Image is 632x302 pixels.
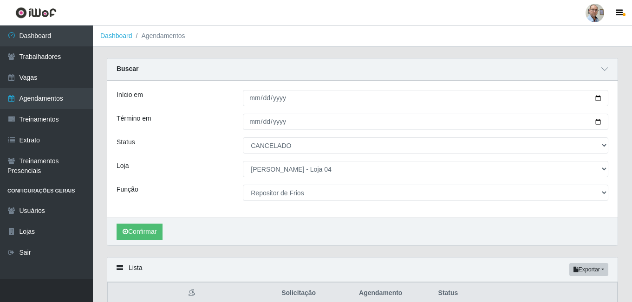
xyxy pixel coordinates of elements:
[15,7,57,19] img: CoreUI Logo
[117,65,138,72] strong: Buscar
[117,185,138,194] label: Função
[100,32,132,39] a: Dashboard
[93,26,632,47] nav: breadcrumb
[117,224,163,240] button: Confirmar
[117,161,129,171] label: Loja
[243,114,608,130] input: 00/00/0000
[132,31,185,41] li: Agendamentos
[117,114,151,123] label: Término em
[569,263,608,276] button: Exportar
[117,90,143,100] label: Início em
[107,257,618,282] div: Lista
[243,90,608,106] input: 00/00/0000
[117,137,135,147] label: Status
